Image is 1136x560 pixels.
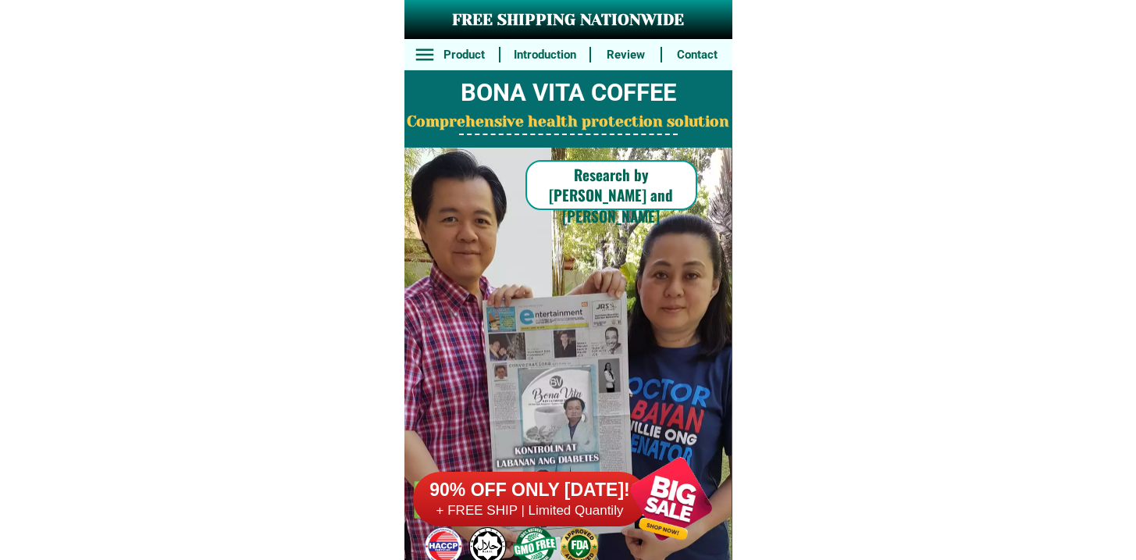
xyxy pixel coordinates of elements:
h3: FREE SHIPPING NATIONWIDE [404,9,732,32]
h2: Comprehensive health protection solution [404,111,732,134]
h6: 90% OFF ONLY [DATE]! [413,479,647,502]
h6: Contact [671,46,724,64]
h6: Research by [PERSON_NAME] and [PERSON_NAME] [525,164,697,226]
h6: Introduction [508,46,581,64]
h6: Product [437,46,490,64]
h6: Review [600,46,653,64]
h2: BONA VITA COFFEE [404,75,732,112]
h6: + FREE SHIP | Limited Quantily [413,502,647,519]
